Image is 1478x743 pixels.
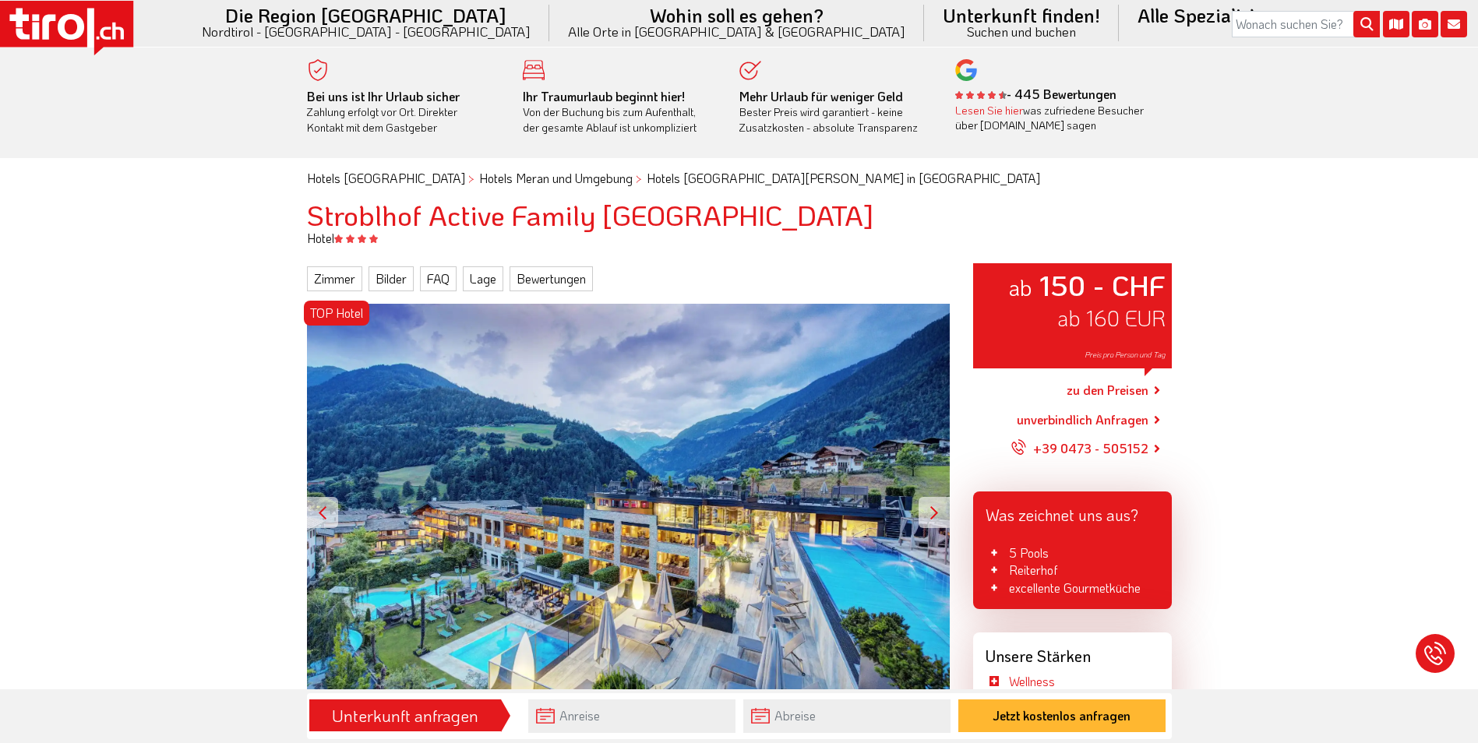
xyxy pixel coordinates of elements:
[1383,11,1409,37] i: Karte öffnen
[568,25,905,38] small: Alle Orte in [GEOGRAPHIC_DATA] & [GEOGRAPHIC_DATA]
[958,699,1166,732] button: Jetzt kostenlos anfragen
[955,103,1148,133] div: was zufriedene Besucher über [DOMAIN_NAME] sagen
[1412,11,1438,37] i: Fotogalerie
[307,266,362,291] a: Zimmer
[743,699,951,733] input: Abreise
[479,170,633,186] a: Hotels Meran und Umgebung
[1067,371,1148,410] a: zu den Preisen
[307,199,1172,231] h1: Stroblhof Active Family [GEOGRAPHIC_DATA]
[1232,11,1380,37] input: Wonach suchen Sie?
[528,699,735,733] input: Anreise
[307,88,460,104] b: Bei uns ist Ihr Urlaub sicher
[955,103,1023,118] a: Lesen Sie hier
[523,88,685,104] b: Ihr Traumurlaub beginnt hier!
[1057,304,1166,332] span: ab 160 EUR
[202,25,531,38] small: Nordtirol - [GEOGRAPHIC_DATA] - [GEOGRAPHIC_DATA]
[986,544,1159,562] li: 5 Pools
[307,89,500,136] div: Zahlung erfolgt vor Ort. Direkter Kontakt mit dem Gastgeber
[955,59,977,81] img: google
[943,25,1100,38] small: Suchen und buchen
[1085,350,1166,360] span: Preis pro Person und Tag
[1008,273,1032,301] small: ab
[739,88,903,104] b: Mehr Urlaub für weniger Geld
[986,579,1159,597] li: excellente Gourmetküche
[314,703,496,729] div: Unterkunft anfragen
[295,230,1183,247] div: Hotel
[973,491,1172,532] div: Was zeichnet uns aus?
[369,266,414,291] a: Bilder
[1009,673,1055,689] a: Wellness
[1441,11,1467,37] i: Kontakt
[973,632,1172,673] div: Unsere Stärken
[1039,266,1166,303] strong: 150 - CHF
[647,170,1040,186] a: Hotels [GEOGRAPHIC_DATA][PERSON_NAME] in [GEOGRAPHIC_DATA]
[510,266,593,291] a: Bewertungen
[955,86,1116,102] b: - 445 Bewertungen
[1017,410,1148,429] a: unverbindlich Anfragen
[307,170,465,186] a: Hotels [GEOGRAPHIC_DATA]
[463,266,503,291] a: Lage
[1011,429,1148,468] a: +39 0473 - 505152
[986,562,1159,579] li: Reiterhof
[523,89,716,136] div: Von der Buchung bis zum Aufenthalt, der gesamte Ablauf ist unkompliziert
[304,301,369,326] div: TOP Hotel
[739,89,933,136] div: Bester Preis wird garantiert - keine Zusatzkosten - absolute Transparenz
[420,266,457,291] a: FAQ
